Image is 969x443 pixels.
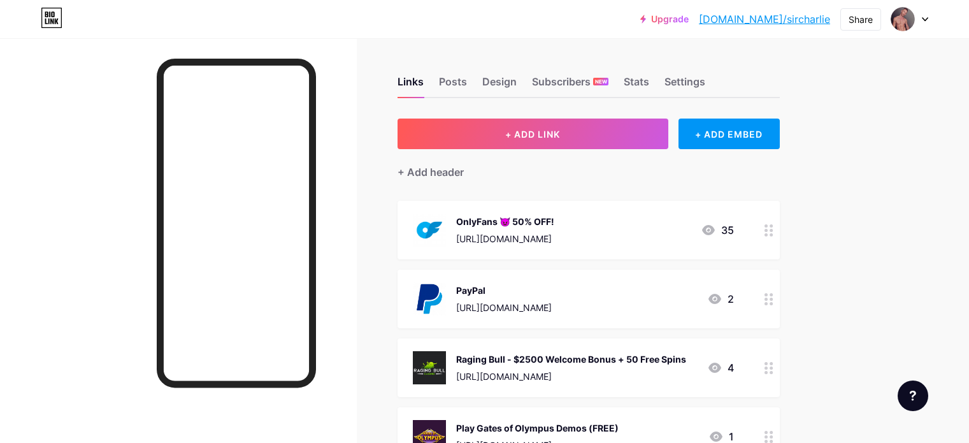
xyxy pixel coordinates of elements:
[678,119,780,149] div: + ADD EMBED
[456,232,554,245] div: [URL][DOMAIN_NAME]
[624,74,649,97] div: Stats
[456,284,552,297] div: PayPal
[505,129,560,140] span: + ADD LINK
[456,370,686,383] div: [URL][DOMAIN_NAME]
[699,11,830,27] a: [DOMAIN_NAME]/sircharlie
[456,301,552,314] div: [URL][DOMAIN_NAME]
[398,74,424,97] div: Links
[439,74,467,97] div: Posts
[456,215,554,228] div: OnlyFans 😈 50% OFF!
[413,351,446,384] img: Raging Bull - $2500 Welcome Bonus + 50 Free Spins
[413,282,446,316] img: PayPal
[701,222,734,238] div: 35
[849,13,873,26] div: Share
[532,74,608,97] div: Subscribers
[640,14,689,24] a: Upgrade
[707,360,734,375] div: 4
[482,74,517,97] div: Design
[664,74,705,97] div: Settings
[398,119,668,149] button: + ADD LINK
[413,214,446,247] img: OnlyFans 😈 50% OFF!
[456,352,686,366] div: Raging Bull - $2500 Welcome Bonus + 50 Free Spins
[891,7,915,31] img: sircharlie
[456,421,619,435] div: Play Gates of Olympus Demos (FREE)
[595,78,607,85] span: NEW
[707,291,734,307] div: 2
[398,164,464,180] div: + Add header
